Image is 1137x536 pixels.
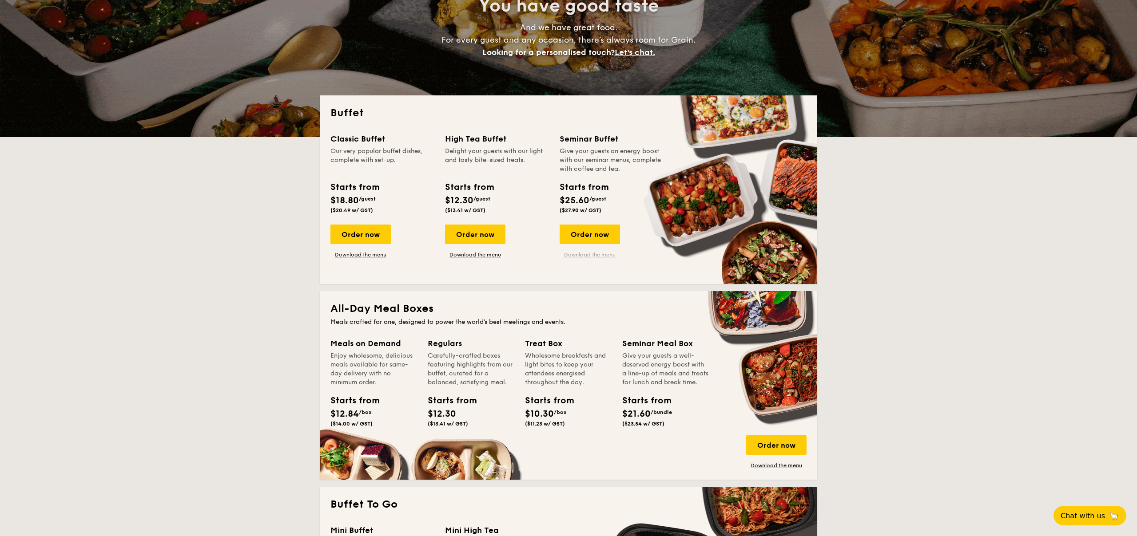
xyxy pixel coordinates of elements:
[1061,512,1105,520] span: Chat with us
[473,196,490,202] span: /guest
[330,409,359,419] span: $12.84
[445,147,549,173] div: Delight your guests with our light and tasty bite-sized treats.
[445,207,485,213] span: ($13.41 w/ GST)
[622,394,662,407] div: Starts from
[330,351,417,387] div: Enjoy wholesome, delicious meals available for same-day delivery with no minimum order.
[622,409,651,419] span: $21.60
[441,23,696,57] span: And we have great food. For every guest and any occasion, there’s always room for Grain.
[482,47,615,57] span: Looking for a personalised touch?
[359,409,372,415] span: /box
[615,47,655,57] span: Let's chat.
[1109,511,1119,521] span: 🦙
[525,351,612,387] div: Wholesome breakfasts and light bites to keep your attendees energised throughout the day.
[622,337,709,350] div: Seminar Meal Box
[330,302,807,316] h2: All-Day Meal Boxes
[359,196,376,202] span: /guest
[445,225,505,244] div: Order now
[445,133,549,145] div: High Tea Buffet
[428,337,514,350] div: Regulars
[330,133,434,145] div: Classic Buffet
[560,225,620,244] div: Order now
[525,409,554,419] span: $10.30
[560,181,608,194] div: Starts from
[330,421,373,427] span: ($14.00 w/ GST)
[428,351,514,387] div: Carefully-crafted boxes featuring highlights from our buffet, curated for a balanced, satisfying ...
[330,394,370,407] div: Starts from
[428,394,468,407] div: Starts from
[428,421,468,427] span: ($13.41 w/ GST)
[525,421,565,427] span: ($11.23 w/ GST)
[330,106,807,120] h2: Buffet
[651,409,672,415] span: /bundle
[560,207,601,213] span: ($27.90 w/ GST)
[1054,506,1126,525] button: Chat with us🦙
[330,497,807,512] h2: Buffet To Go
[525,337,612,350] div: Treat Box
[330,318,807,327] div: Meals crafted for one, designed to power the world's best meetings and events.
[622,421,664,427] span: ($23.54 w/ GST)
[560,147,664,173] div: Give your guests an energy boost with our seminar menus, complete with coffee and tea.
[525,394,565,407] div: Starts from
[330,337,417,350] div: Meals on Demand
[622,351,709,387] div: Give your guests a well-deserved energy boost with a line-up of meals and treats for lunch and br...
[428,409,456,419] span: $12.30
[746,435,807,455] div: Order now
[330,251,391,258] a: Download the menu
[560,195,589,206] span: $25.60
[330,195,359,206] span: $18.80
[330,225,391,244] div: Order now
[330,181,379,194] div: Starts from
[589,196,606,202] span: /guest
[445,251,505,258] a: Download the menu
[554,409,567,415] span: /box
[560,133,664,145] div: Seminar Buffet
[560,251,620,258] a: Download the menu
[746,462,807,469] a: Download the menu
[445,181,493,194] div: Starts from
[330,207,373,213] span: ($20.49 w/ GST)
[330,147,434,173] div: Our very popular buffet dishes, complete with set-up.
[445,195,473,206] span: $12.30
